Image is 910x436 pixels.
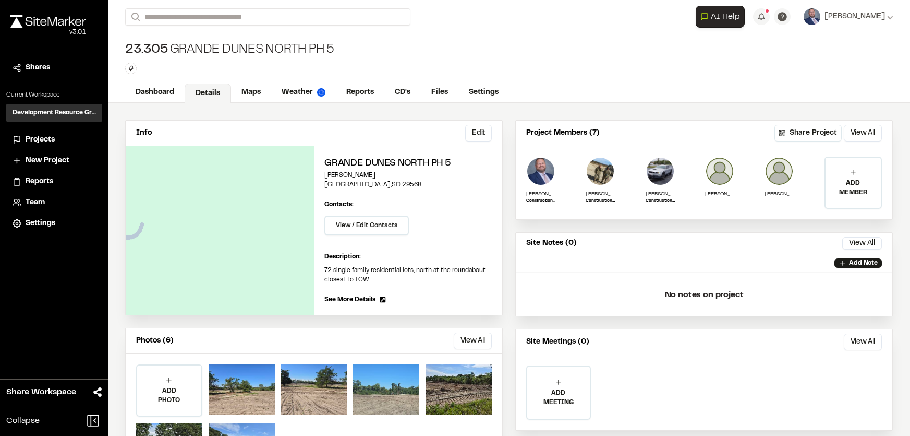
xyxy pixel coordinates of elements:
a: Dashboard [125,83,185,102]
a: New Project [13,155,96,167]
a: CD's [384,83,421,102]
button: View / Edit Contacts [324,216,409,235]
a: Weather [271,83,336,102]
button: Edit [465,125,492,142]
p: [PERSON_NAME] [705,190,734,198]
p: 72 single family residential lots, north at the roundabout closest to ICW [324,266,492,285]
img: James Parker [765,157,794,186]
h3: Development Resource Group [13,108,96,117]
button: View All [454,333,492,349]
img: rebrand.png [10,15,86,28]
p: [PERSON_NAME] [586,190,615,198]
a: Maps [231,83,271,102]
p: Add Note [849,258,878,268]
p: Contacts: [324,200,354,209]
h2: Grande Dunes North Ph 5 [324,157,492,171]
p: Info [136,127,152,139]
p: Construction Rep. [586,198,615,204]
button: Edit Tags [125,63,137,74]
img: User [804,8,820,25]
p: [PERSON_NAME] [765,190,794,198]
div: Open AI Assistant [696,6,749,28]
button: Open AI Assistant [696,6,745,28]
a: Settings [458,83,509,102]
p: [GEOGRAPHIC_DATA] , SC 29568 [324,180,492,190]
img: Timothy Clark [646,157,675,186]
p: Photos (6) [136,335,174,347]
a: Files [421,83,458,102]
span: Collapse [6,415,40,427]
button: View All [844,334,882,350]
span: Settings [26,218,55,229]
span: [PERSON_NAME] [824,11,885,22]
span: Reports [26,176,53,187]
p: Construction Services Manager [526,198,555,204]
button: [PERSON_NAME] [804,8,893,25]
p: ADD MEETING [527,388,590,407]
img: Jake Rosiek [526,157,555,186]
img: Dillon Hackett [586,157,615,186]
p: No notes on project [524,278,884,312]
span: Share Workspace [6,386,76,398]
a: Team [13,197,96,208]
a: Details [185,84,231,103]
p: Current Workspace [6,90,102,100]
button: View All [842,237,882,250]
p: Site Meetings (0) [526,336,589,348]
span: AI Help [711,10,740,23]
p: [PERSON_NAME] [324,171,492,180]
a: Projects [13,134,96,146]
p: [PERSON_NAME] [526,190,555,198]
p: Description: [324,252,492,262]
p: ADD PHOTO [137,386,201,405]
button: Share Project [774,125,842,142]
a: Reports [336,83,384,102]
p: Project Members (7) [526,127,600,139]
a: Settings [13,218,96,229]
img: precipai.png [317,88,325,97]
span: Team [26,197,45,208]
a: Shares [13,62,96,74]
p: Site Notes (0) [526,238,577,249]
span: Shares [26,62,50,74]
a: Reports [13,176,96,187]
button: View All [844,125,882,142]
span: New Project [26,155,69,167]
div: Grande Dunes North Ph 5 [125,42,334,58]
p: Construction Representative [646,198,675,204]
span: 23.305 [125,42,168,58]
div: Oh geez...please don't... [10,28,86,37]
p: ADD MEMBER [826,179,881,197]
span: See More Details [324,295,375,304]
p: [PERSON_NAME] [646,190,675,198]
img: Jason Hager [705,157,734,186]
button: Search [125,8,144,26]
span: Projects [26,134,55,146]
